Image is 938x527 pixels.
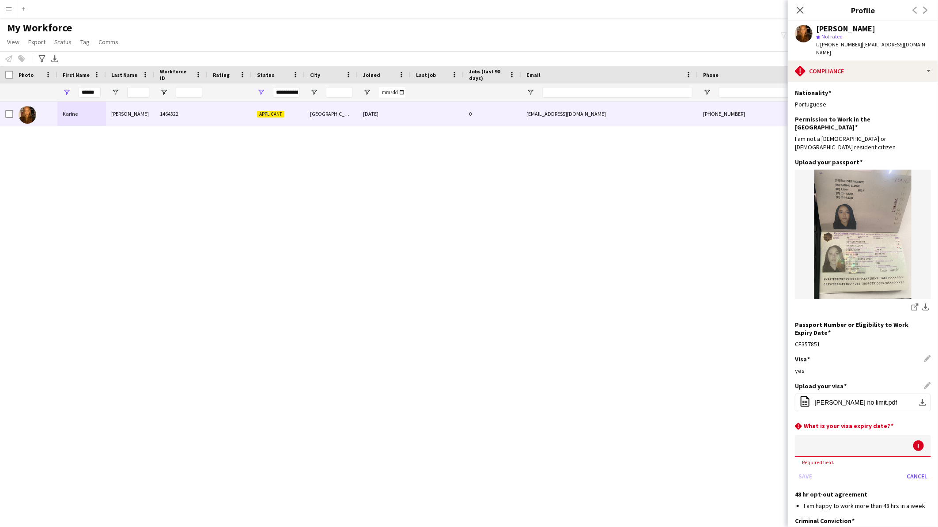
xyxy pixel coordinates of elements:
button: Open Filter Menu [363,88,371,96]
div: 1464322 [155,102,208,126]
a: View [4,36,23,48]
span: Status [54,38,72,46]
h3: Visa [795,355,810,363]
div: [GEOGRAPHIC_DATA] [305,102,358,126]
button: Cancel [903,469,931,483]
button: Open Filter Menu [63,88,71,96]
input: City Filter Input [326,87,352,98]
span: | [EMAIL_ADDRESS][DOMAIN_NAME] [816,41,928,56]
span: View [7,38,19,46]
li: I am happy to work more than 48 hrs in a week [804,502,931,510]
span: Tag [80,38,90,46]
div: [PERSON_NAME] [106,102,155,126]
h3: Upload your visa [795,382,847,390]
h3: 48 hr opt-out agreement [795,490,867,498]
app-action-btn: Export XLSX [49,53,60,64]
button: Open Filter Menu [160,88,168,96]
span: Comms [98,38,118,46]
div: [EMAIL_ADDRESS][DOMAIN_NAME] [521,102,698,126]
a: Status [51,36,75,48]
span: Not rated [821,33,843,40]
a: Comms [95,36,122,48]
button: [PERSON_NAME] no limit.pdf [795,394,931,411]
h3: Criminal Conviction [795,517,855,525]
span: Rating [213,72,230,78]
input: First Name Filter Input [79,87,101,98]
span: Status [257,72,274,78]
h3: Profile [788,4,938,16]
button: Open Filter Menu [257,88,265,96]
span: Applicant [257,111,284,118]
span: [PERSON_NAME] no limit.pdf [815,399,897,406]
img: 7240e475-7c4f-4a3e-9d27-e976d85b167c.jpeg [795,170,931,299]
span: Last job [416,72,436,78]
h3: What is your visa expiry date? [804,422,893,430]
input: Workforce ID Filter Input [176,87,202,98]
div: [PHONE_NUMBER] [698,102,811,126]
div: [DATE] [358,102,411,126]
span: Export [28,38,45,46]
span: Email [526,72,541,78]
img: Karine Vicente [19,106,36,124]
span: My Workforce [7,21,72,34]
span: Last Name [111,72,137,78]
span: City [310,72,320,78]
div: Karine [57,102,106,126]
a: Export [25,36,49,48]
div: Portuguese [795,100,931,108]
input: Phone Filter Input [719,87,806,98]
button: Open Filter Menu [703,88,711,96]
div: 0 [464,102,521,126]
app-action-btn: Advanced filters [37,53,47,64]
span: Photo [19,72,34,78]
div: CF357851 [795,340,931,348]
input: Joined Filter Input [379,87,405,98]
h3: Upload your passport [795,158,862,166]
a: Tag [77,36,93,48]
button: Open Filter Menu [526,88,534,96]
span: Jobs (last 90 days) [469,68,505,81]
span: Workforce ID [160,68,192,81]
input: Email Filter Input [542,87,692,98]
h3: Passport Number or Eligibility to Work Expiry Date [795,321,924,337]
h3: Permission to Work in the [GEOGRAPHIC_DATA] [795,115,924,131]
div: Compliance [788,61,938,82]
span: First Name [63,72,90,78]
button: Open Filter Menu [310,88,318,96]
div: I am not a [DEMOGRAPHIC_DATA] or [DEMOGRAPHIC_DATA] resident citizen [795,135,931,151]
h3: Nationality [795,89,831,97]
div: [PERSON_NAME] [816,25,875,33]
input: Last Name Filter Input [127,87,149,98]
span: t. [PHONE_NUMBER] [816,41,862,48]
div: yes [795,367,931,375]
span: Joined [363,72,380,78]
button: Open Filter Menu [111,88,119,96]
span: Required field. [795,459,841,466]
span: Phone [703,72,719,78]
